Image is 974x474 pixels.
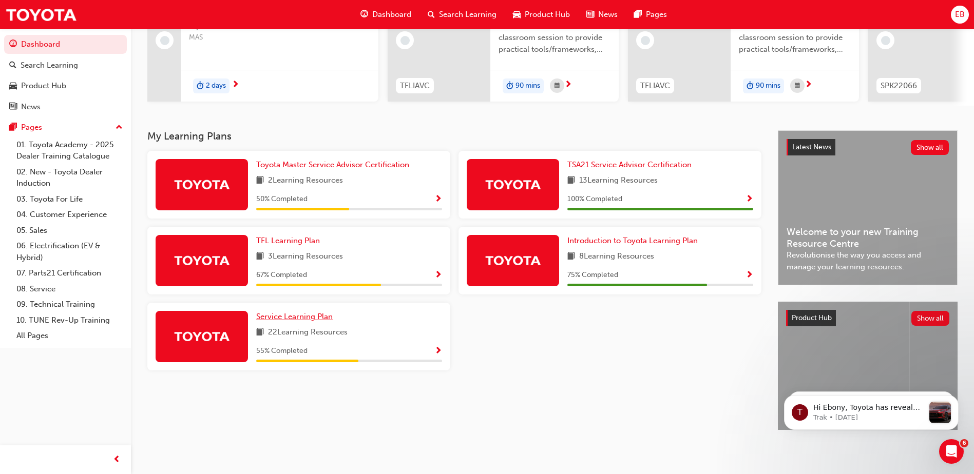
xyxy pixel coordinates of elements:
[960,439,968,447] span: 6
[12,164,127,191] a: 02. New - Toyota Dealer Induction
[428,8,435,21] span: search-icon
[9,40,17,49] span: guage-icon
[951,6,969,24] button: EB
[360,8,368,21] span: guage-icon
[12,328,127,344] a: All Pages
[206,80,226,92] span: 2 days
[881,36,890,45] span: learningRecordVerb_NONE-icon
[641,36,650,45] span: learningRecordVerb_NONE-icon
[9,61,16,70] span: search-icon
[746,269,753,282] button: Show Progress
[756,80,780,92] span: 90 mins
[256,269,307,281] span: 67 % Completed
[12,191,127,207] a: 03. Toyota For Life
[579,174,658,187] span: 13 Learning Resources
[147,130,761,142] h3: My Learning Plans
[567,250,575,263] span: book-icon
[256,250,264,263] span: book-icon
[4,118,127,137] button: Pages
[746,195,753,204] span: Show Progress
[499,21,610,55] span: This is a 90 minute virtual classroom session to provide practical tools/frameworks, behaviours a...
[21,122,42,133] div: Pages
[256,159,413,171] a: Toyota Master Service Advisor Certification
[567,193,622,205] span: 100 % Completed
[746,193,753,206] button: Show Progress
[400,80,430,92] span: TFLIAVC
[12,281,127,297] a: 08. Service
[634,8,642,21] span: pages-icon
[268,250,343,263] span: 3 Learning Resources
[746,271,753,280] span: Show Progress
[564,81,572,90] span: next-icon
[256,326,264,339] span: book-icon
[256,312,333,321] span: Service Learning Plan
[506,80,513,93] span: duration-icon
[955,9,965,21] span: EB
[434,347,442,356] span: Show Progress
[567,174,575,187] span: book-icon
[21,101,41,113] div: News
[769,374,974,446] iframe: Intercom notifications message
[515,80,540,92] span: 90 mins
[197,80,204,93] span: duration-icon
[174,175,230,193] img: Trak
[174,251,230,269] img: Trak
[567,269,618,281] span: 75 % Completed
[485,175,541,193] img: Trak
[256,311,337,323] a: Service Learning Plan
[555,80,560,92] span: calendar-icon
[12,238,127,265] a: 06. Electrification (EV & Hybrid)
[792,143,831,151] span: Latest News
[505,4,578,25] a: car-iconProduct Hub
[567,159,696,171] a: TSA21 Service Advisor Certification
[189,32,370,44] span: MAS
[434,345,442,358] button: Show Progress
[739,21,851,55] span: This is a 90 minute virtual classroom session to provide practical tools/frameworks, behaviours a...
[12,312,127,328] a: 10. TUNE Rev-Up Training
[174,327,230,345] img: Trak
[400,36,410,45] span: learningRecordVerb_NONE-icon
[113,453,121,466] span: prev-icon
[434,195,442,204] span: Show Progress
[434,271,442,280] span: Show Progress
[256,160,409,169] span: Toyota Master Service Advisor Certification
[787,139,949,155] a: Latest NewsShow all
[485,251,541,269] img: Trak
[268,174,343,187] span: 2 Learning Resources
[9,82,17,91] span: car-icon
[567,236,698,245] span: Introduction to Toyota Learning Plan
[513,8,521,21] span: car-icon
[256,236,320,245] span: TFL Learning Plan
[21,80,66,92] div: Product Hub
[939,439,964,464] iframe: Intercom live chat
[21,60,78,71] div: Search Learning
[419,4,505,25] a: search-iconSearch Learning
[116,121,123,134] span: up-icon
[352,4,419,25] a: guage-iconDashboard
[778,130,958,285] a: Latest NewsShow allWelcome to your new Training Resource CentreRevolutionise the way you access a...
[805,81,812,90] span: next-icon
[4,35,127,54] a: Dashboard
[598,9,618,21] span: News
[646,9,667,21] span: Pages
[256,193,308,205] span: 50 % Completed
[626,4,675,25] a: pages-iconPages
[9,123,17,132] span: pages-icon
[439,9,496,21] span: Search Learning
[787,249,949,272] span: Revolutionise the way you access and manage your learning resources.
[12,265,127,281] a: 07. Parts21 Certification
[795,80,800,92] span: calendar-icon
[256,235,324,247] a: TFL Learning Plan
[579,250,654,263] span: 8 Learning Resources
[160,36,169,45] span: learningRecordVerb_NONE-icon
[256,345,308,357] span: 55 % Completed
[4,56,127,75] a: Search Learning
[5,3,77,26] img: Trak
[586,8,594,21] span: news-icon
[434,269,442,282] button: Show Progress
[578,4,626,25] a: news-iconNews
